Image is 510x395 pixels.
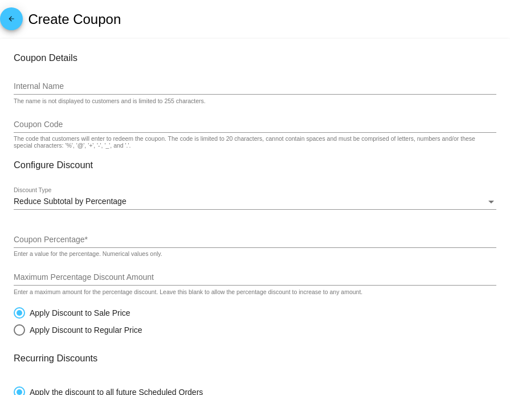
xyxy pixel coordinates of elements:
[14,353,496,364] h3: Recurring Discounts
[14,136,491,149] div: The code that customers will enter to redeem the coupon. The code is limited to 20 characters, ca...
[28,11,121,27] h2: Create Coupon
[14,197,127,206] span: Reduce Subtotal by Percentage
[14,289,362,296] div: Enter a maximum amount for the percentage discount. Leave this blank to allow the percentage disc...
[14,120,496,129] input: Coupon Code
[5,15,18,28] mat-icon: arrow_back
[14,251,162,258] div: Enter a value for the percentage. Numerical values only.
[14,98,206,105] div: The name is not displayed to customers and is limited to 255 characters.
[14,82,496,91] input: Internal Name
[14,273,496,282] input: Maximum Percentage Discount Amount
[14,52,496,63] h3: Coupon Details
[25,325,142,335] div: Apply Discount to Regular Price
[14,160,496,170] h3: Configure Discount
[25,308,130,317] div: Apply Discount to Sale Price
[14,302,142,336] mat-radio-group: Select an option
[14,197,496,206] mat-select: Discount Type
[14,235,496,245] input: Coupon Percentage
